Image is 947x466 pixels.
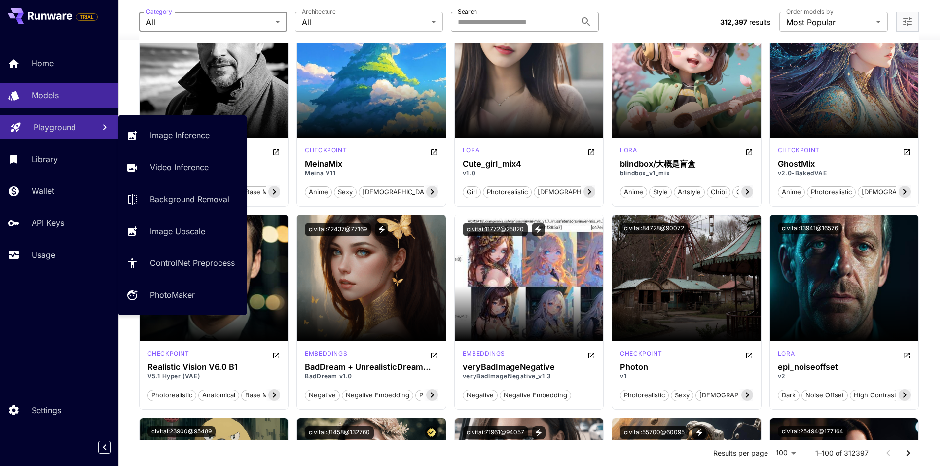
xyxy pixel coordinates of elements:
[463,223,528,236] button: civitai:11772@25820
[778,187,804,197] span: anime
[118,155,247,179] a: Video Inference
[903,146,911,158] button: Open in CivitAI
[620,391,668,400] span: photorealistic
[32,217,64,229] p: API Keys
[150,193,229,205] p: Background Removal
[32,185,54,197] p: Wallet
[707,187,730,197] span: chibi
[620,372,753,381] p: v1
[118,187,247,212] a: Background Removal
[118,219,247,243] a: Image Upscale
[305,362,438,372] h3: BadDream + UnrealisticDream (Negative Embeddings)
[305,349,347,358] p: embeddings
[118,251,247,275] a: ControlNet Preprocess
[305,391,339,400] span: negative
[500,391,571,400] span: negative embedding
[532,223,545,236] button: View trigger words
[463,349,505,361] div: SD 1.5
[483,187,531,197] span: photorealistic
[807,187,855,197] span: photorealistic
[778,362,911,372] h3: epi_noiseoffset
[674,187,704,197] span: artstyle
[786,7,833,16] label: Order models by
[302,7,335,16] label: Architecture
[148,391,196,400] span: photorealistic
[430,349,438,361] button: Open in CivitAI
[242,187,285,197] span: base model
[463,362,596,372] h3: veryBadImageNegative
[778,159,911,169] div: GhostMix
[772,446,800,460] div: 100
[749,18,770,26] span: results
[106,438,118,456] div: Collapse sidebar
[305,146,347,158] div: SD 1.5
[778,391,799,400] span: dark
[118,123,247,147] a: Image Inference
[375,223,388,236] button: View trigger words
[305,372,438,381] p: BadDream v1.0
[118,283,247,307] a: PhotoMaker
[425,426,438,439] button: Certified Model – Vetted for best performance and includes a commercial license.
[802,391,847,400] span: noise offset
[778,372,911,381] p: v2
[146,7,172,16] label: Category
[463,187,480,197] span: girl
[463,146,479,158] div: SD 1.5
[34,121,76,133] p: Playground
[76,11,98,23] span: Add your payment card to enable full platform functionality.
[713,448,768,458] p: Results per page
[32,404,61,416] p: Settings
[786,16,872,28] span: Most Popular
[302,16,427,28] span: All
[620,169,753,178] p: blindbox_v1_mix
[305,426,374,439] button: civitai:81458@132760
[902,16,913,28] button: Open more filters
[147,349,189,361] div: SD 1.5 Hyper
[620,159,753,169] div: blindbox/大概是盲盒
[620,187,647,197] span: anime
[587,146,595,158] button: Open in CivitAI
[146,16,271,28] span: All
[305,349,347,361] div: SD 1.5
[778,426,847,437] button: civitai:25494@177164
[32,153,58,165] p: Library
[903,349,911,361] button: Open in CivitAI
[305,223,371,236] button: civitai:72437@77169
[778,223,842,234] button: civitai:13941@16576
[242,391,285,400] span: base model
[150,161,209,173] p: Video Inference
[272,146,280,158] button: Open in CivitAI
[745,349,753,361] button: Open in CivitAI
[587,349,595,361] button: Open in CivitAI
[620,362,753,372] h3: Photon
[334,187,356,197] span: sexy
[858,187,937,197] span: [DEMOGRAPHIC_DATA]
[850,391,900,400] span: high contrast
[778,146,820,155] p: checkpoint
[696,391,774,400] span: [DEMOGRAPHIC_DATA]
[720,18,747,26] span: 312,397
[98,441,111,454] button: Collapse sidebar
[32,89,59,101] p: Models
[199,391,239,400] span: anatomical
[463,146,479,155] p: lora
[671,391,693,400] span: sexy
[463,372,596,381] p: veryBadImageNegative_v1.3
[147,362,281,372] div: Realistic Vision V6.0 B1
[305,159,438,169] h3: MeinaMix
[778,349,795,358] p: lora
[150,289,195,301] p: PhotoMaker
[463,426,528,439] button: civitai:71961@94057
[147,372,281,381] p: V5.1 Hyper (VAE)
[620,146,637,155] p: lora
[463,169,596,178] p: v1.0
[733,187,755,197] span: cute
[305,169,438,178] p: Meina V11
[305,146,347,155] p: checkpoint
[150,225,205,237] p: Image Upscale
[778,349,795,361] div: SD 1.5
[359,187,437,197] span: [DEMOGRAPHIC_DATA]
